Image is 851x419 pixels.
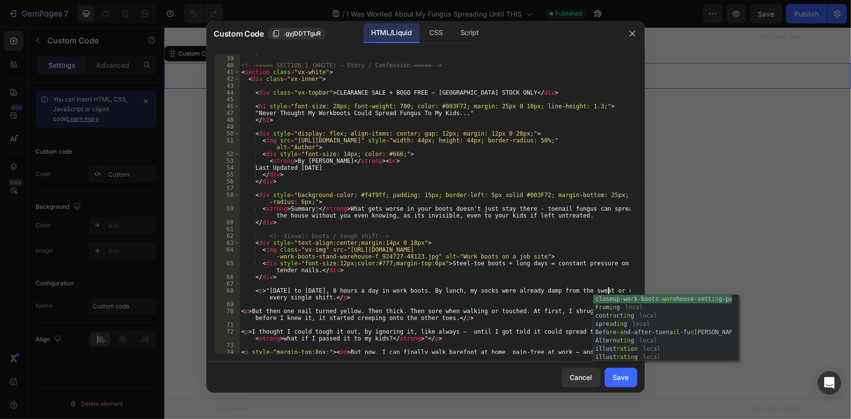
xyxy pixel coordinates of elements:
[214,185,240,192] div: 57
[214,164,240,171] div: 54
[284,29,321,38] span: .gyjDDTTguR
[214,308,240,321] div: 70
[570,372,593,382] div: Cancel
[214,205,240,219] div: 59
[214,239,240,246] div: 63
[214,158,240,164] div: 53
[268,28,325,40] button: .gyjDDTTguR
[214,55,240,62] div: 39
[422,23,451,43] div: CSS
[315,113,366,123] div: Generate layout
[214,76,240,82] div: 42
[214,342,240,349] div: 73
[234,125,300,134] span: inspired by CRO experts
[214,137,240,151] div: 51
[214,69,240,76] div: 41
[214,246,240,260] div: 64
[214,82,240,89] div: 43
[214,62,240,69] div: 40
[562,368,601,387] button: Cancel
[214,349,240,362] div: 74
[214,226,240,233] div: 61
[386,113,446,123] div: Add blank section
[214,110,240,117] div: 47
[320,91,367,101] span: Add section
[214,151,240,158] div: 52
[12,22,54,31] div: Custom Code
[214,287,240,301] div: 68
[214,89,240,96] div: 44
[214,96,240,103] div: 45
[214,117,240,123] div: 48
[214,192,240,205] div: 58
[214,178,240,185] div: 56
[214,130,240,137] div: 50
[214,260,240,274] div: 65
[238,113,297,123] div: Choose templates
[214,321,240,328] div: 71
[453,23,487,43] div: Script
[363,23,419,43] div: HTML/Liquid
[214,219,240,226] div: 60
[214,301,240,308] div: 69
[214,28,264,40] span: Custom Code
[214,328,240,342] div: 72
[613,372,629,382] div: Save
[214,233,240,239] div: 62
[214,274,240,280] div: 66
[379,125,452,134] span: then drag & drop elements
[214,103,240,110] div: 46
[214,280,240,287] div: 67
[214,171,240,178] div: 55
[818,371,841,395] div: Open Intercom Messenger
[214,123,240,130] div: 49
[605,368,637,387] button: Save
[314,125,366,134] span: from URL or image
